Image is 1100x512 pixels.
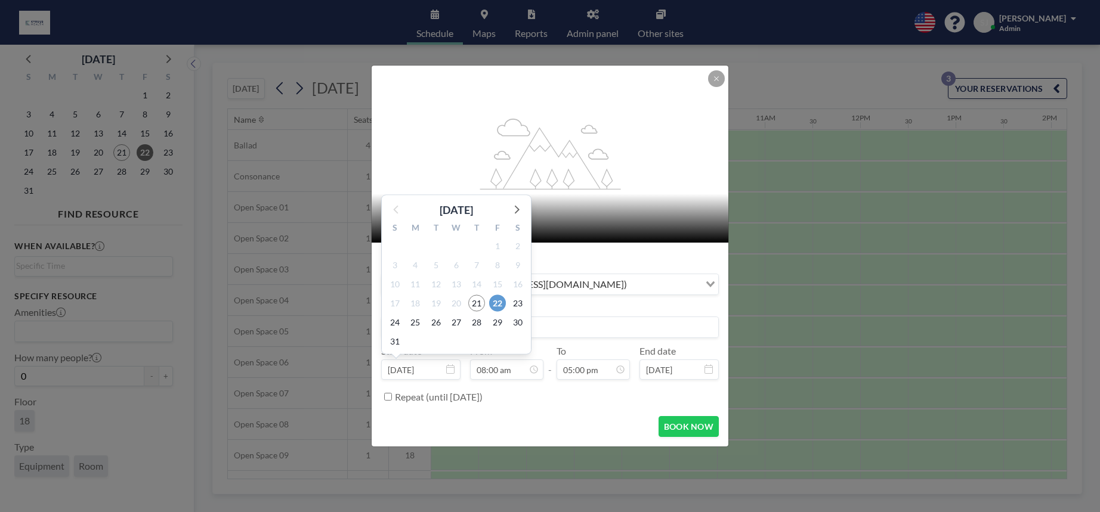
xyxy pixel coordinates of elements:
span: Sunday, August 10, 2025 [387,275,403,292]
div: T [426,221,446,236]
span: Saturday, August 30, 2025 [509,314,526,330]
label: To [557,345,566,357]
span: Tuesday, August 12, 2025 [428,275,444,292]
span: Thursday, August 21, 2025 [468,294,485,311]
div: Search for option [382,274,718,294]
span: Monday, August 25, 2025 [407,314,424,330]
input: Sherry's reservation [382,317,718,337]
span: Thursday, August 28, 2025 [468,314,485,330]
g: flex-grow: 1.2; [480,117,621,189]
span: Friday, August 22, 2025 [489,294,506,311]
span: Saturday, August 23, 2025 [509,294,526,311]
span: Sunday, August 3, 2025 [387,256,403,273]
div: S [385,221,405,236]
div: M [405,221,425,236]
span: Tuesday, August 26, 2025 [428,314,444,330]
span: Friday, August 15, 2025 [489,275,506,292]
span: Thursday, August 14, 2025 [468,275,485,292]
span: Wednesday, August 27, 2025 [448,314,465,330]
span: Wednesday, August 6, 2025 [448,256,465,273]
span: Friday, August 1, 2025 [489,237,506,254]
button: BOOK NOW [659,416,719,437]
span: Saturday, August 9, 2025 [509,256,526,273]
div: T [466,221,487,236]
span: Monday, August 18, 2025 [407,294,424,311]
span: - [548,349,552,376]
div: W [446,221,466,236]
label: End date [639,345,676,357]
div: F [487,221,507,236]
span: Saturday, August 2, 2025 [509,237,526,254]
span: Tuesday, August 19, 2025 [428,294,444,311]
span: Sunday, August 31, 2025 [387,333,403,349]
span: Friday, August 8, 2025 [489,256,506,273]
div: S [508,221,528,236]
span: Friday, August 29, 2025 [489,314,506,330]
span: Sunday, August 24, 2025 [387,314,403,330]
span: Saturday, August 16, 2025 [509,275,526,292]
span: Wednesday, August 13, 2025 [448,275,465,292]
h2: Ballad [386,203,715,221]
span: Wednesday, August 20, 2025 [448,294,465,311]
span: Tuesday, August 5, 2025 [428,256,444,273]
label: Repeat (until [DATE]) [395,391,483,403]
span: Monday, August 4, 2025 [407,256,424,273]
span: Monday, August 11, 2025 [407,275,424,292]
input: Search for option [631,277,699,292]
span: Thursday, August 7, 2025 [468,256,485,273]
div: [DATE] [440,201,473,218]
span: Sunday, August 17, 2025 [387,294,403,311]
